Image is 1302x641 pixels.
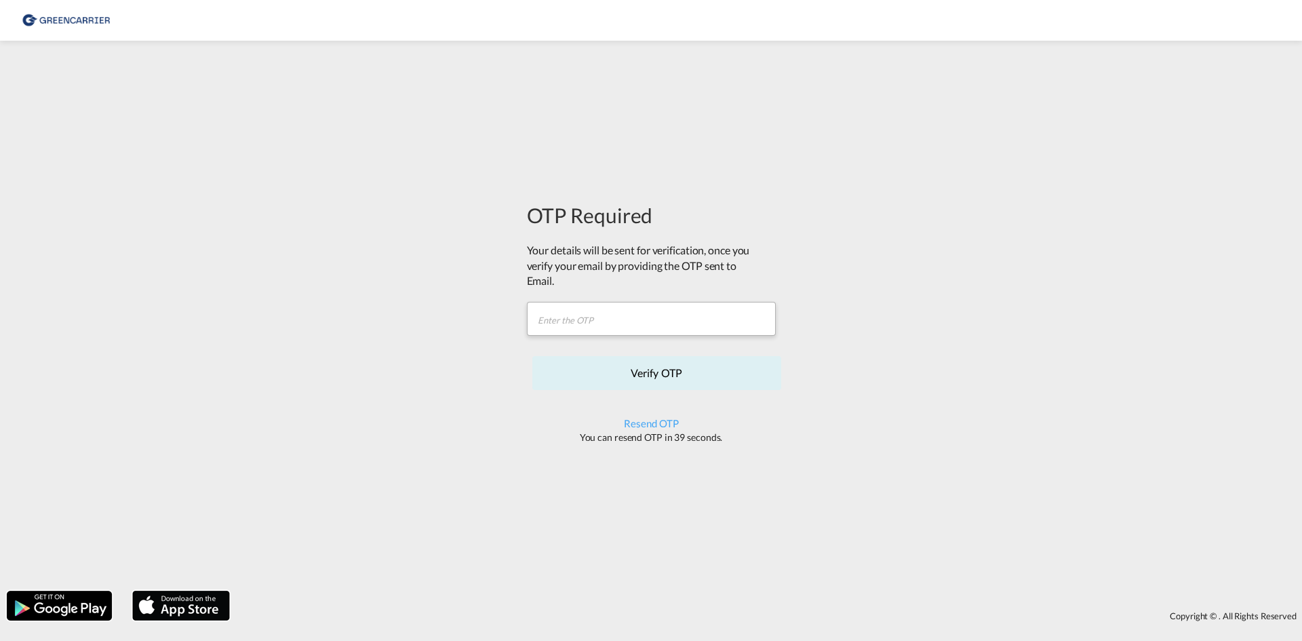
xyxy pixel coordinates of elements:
img: google.png [5,589,113,622]
div: Copyright © . All Rights Reserved [237,604,1302,627]
button: Verify OTP [532,356,781,390]
div: OTP Required [527,201,776,229]
div: Your details will be sent for verification, once you verify your email by providing the OTP sent ... [527,243,751,288]
button: Resend OTP [624,417,679,429]
img: apple.png [131,589,231,622]
div: You can resend OTP in 39 seconds. [527,431,776,444]
img: 8cf206808afe11efa76fcd1e3d746489.png [20,5,112,36]
input: Enter the OTP [527,302,776,336]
